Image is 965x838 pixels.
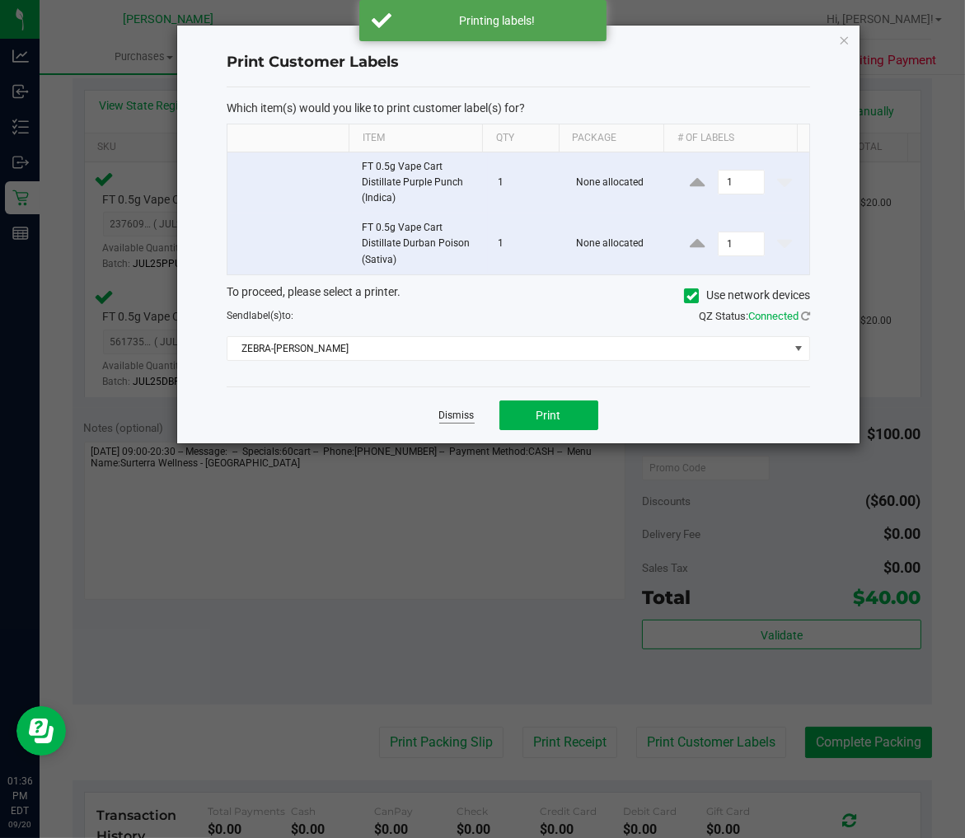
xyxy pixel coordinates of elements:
[227,101,810,115] p: Which item(s) would you like to print customer label(s) for?
[214,283,822,308] div: To proceed, please select a printer.
[699,310,810,322] span: QZ Status:
[499,400,598,430] button: Print
[227,310,293,321] span: Send to:
[559,124,663,152] th: Package
[227,337,789,360] span: ZEBRA-[PERSON_NAME]
[349,124,482,152] th: Item
[249,310,282,321] span: label(s)
[352,213,488,274] td: FT 0.5g Vape Cart Distillate Durban Poison (Sativa)
[684,287,810,304] label: Use network devices
[536,409,561,422] span: Print
[16,706,66,756] iframe: Resource center
[439,409,475,423] a: Dismiss
[748,310,799,322] span: Connected
[401,12,594,29] div: Printing labels!
[352,152,488,214] td: FT 0.5g Vape Cart Distillate Purple Punch (Indica)
[663,124,797,152] th: # of labels
[227,52,810,73] h4: Print Customer Labels
[566,152,673,214] td: None allocated
[488,213,566,274] td: 1
[488,152,566,214] td: 1
[566,213,673,274] td: None allocated
[482,124,559,152] th: Qty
